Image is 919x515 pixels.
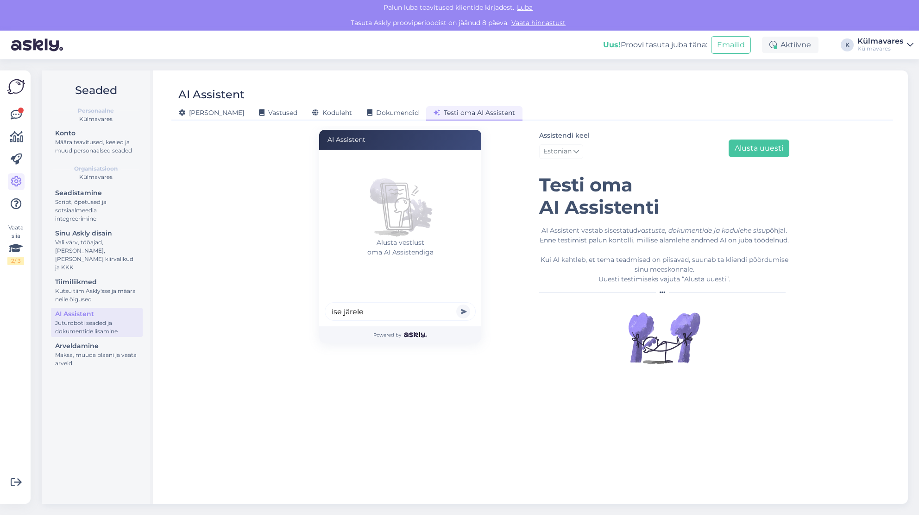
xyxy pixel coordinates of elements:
i: vastuste, dokumentide ja kodulehe sisu [637,226,766,235]
b: Personaalne [78,107,114,115]
a: Sinu Askly disainVali värv, tööajad, [PERSON_NAME], [PERSON_NAME] kiirvalikud ja KKK [51,227,143,273]
div: Sinu Askly disain [55,229,138,238]
a: KülmavaresKülmavares [857,38,913,52]
img: Askly Logo [7,78,25,95]
b: Organisatsioon [74,165,118,173]
img: Illustration [627,301,701,375]
label: Assistendi keel [539,131,590,140]
span: Koduleht [312,108,352,117]
b: Uus! [603,40,621,49]
input: Kirjuta oma küsimus siia [325,302,476,321]
div: AI Assistent [55,309,138,319]
button: Alusta uuesti [729,140,789,157]
p: Alusta vestlust oma AI Assistendiga [325,238,476,257]
div: Külmavares [49,115,143,123]
div: Vali värv, tööajad, [PERSON_NAME], [PERSON_NAME] kiirvalikud ja KKK [55,238,138,272]
div: AI Assistent [319,130,481,150]
span: Estonian [543,146,572,157]
img: Askly [404,332,427,337]
div: Aktiivne [762,37,818,53]
div: Seadistamine [55,188,138,198]
span: Testi oma AI Assistent [434,108,515,117]
div: Külmavares [49,173,143,181]
span: Luba [514,3,535,12]
a: ArveldamineMaksa, muuda plaani ja vaata arveid [51,340,143,369]
div: Proovi tasuta juba täna: [603,39,707,51]
div: K [841,38,854,51]
h1: Testi oma AI Assistenti [539,174,789,218]
div: Maksa, muuda plaani ja vaata arveid [55,351,138,368]
div: Juturoboti seaded ja dokumentide lisamine [55,319,138,336]
a: Vaata hinnastust [509,19,568,27]
span: Vastused [259,108,297,117]
div: 2 / 3 [7,257,24,265]
a: AI AssistentJuturoboti seaded ja dokumentide lisamine [51,308,143,337]
div: Vaata siia [7,223,24,265]
a: KontoMäära teavitused, keeled ja muud personaalsed seaded [51,127,143,156]
div: AI Assistent [178,86,245,103]
div: Tiimiliikmed [55,277,138,287]
a: TiimiliikmedKutsu tiim Askly'sse ja määra neile õigused [51,276,143,305]
div: Script, õpetused ja sotsiaalmeedia integreerimine [55,198,138,223]
a: SeadistamineScript, õpetused ja sotsiaalmeedia integreerimine [51,187,143,224]
span: [PERSON_NAME] [179,108,244,117]
div: Kutsu tiim Askly'sse ja määra neile õigused [55,287,138,304]
h2: Seaded [49,82,143,99]
span: Powered by [373,331,427,338]
div: Konto [55,128,138,138]
a: Estonian [539,144,583,159]
div: Määra teavitused, keeled ja muud personaalsed seaded [55,138,138,155]
span: Dokumendid [367,108,419,117]
div: Külmavares [857,45,903,52]
img: No chats [363,164,437,238]
div: Külmavares [857,38,903,45]
div: Arveldamine [55,341,138,351]
button: Emailid [711,36,751,54]
div: AI Assistent vastab sisestatud põhjal. Enne testimist palun kontolli, millise alamlehe andmed AI ... [539,226,789,284]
